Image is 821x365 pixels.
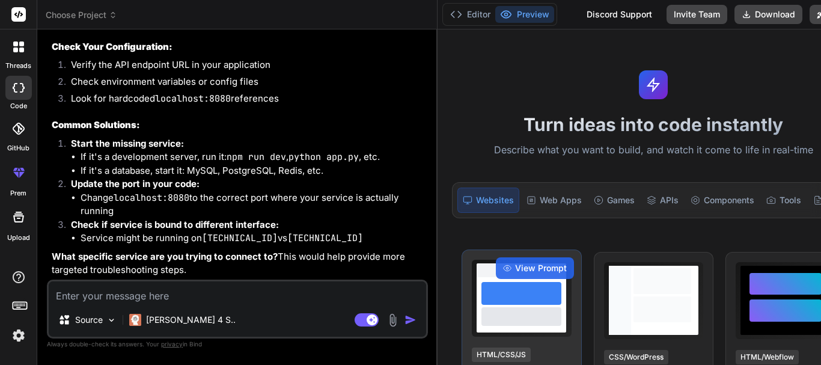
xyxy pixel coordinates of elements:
[667,5,727,24] button: Invite Team
[5,61,31,71] label: threads
[686,188,759,213] div: Components
[61,58,426,75] li: Verify the API endpoint URL in your application
[81,150,426,164] li: If it's a development server, run it: , , etc.
[734,5,802,24] button: Download
[202,232,278,244] code: [TECHNICAL_ID]
[71,219,279,230] strong: Check if service is bound to different interface:
[52,41,172,52] strong: Check Your Configuration:
[46,9,117,21] span: Choose Project
[8,325,29,346] img: settings
[386,313,400,327] img: attachment
[579,5,659,24] div: Discord Support
[10,188,26,198] label: prem
[589,188,639,213] div: Games
[287,232,363,244] code: [TECHNICAL_ID]
[445,6,495,23] button: Editor
[71,178,200,189] strong: Update the port in your code:
[61,92,426,109] li: Look for hardcoded references
[515,262,567,274] span: View Prompt
[7,143,29,153] label: GitHub
[10,101,27,111] label: code
[472,348,531,362] div: HTML/CSS/JS
[227,151,286,163] code: npm run dev
[114,192,189,204] code: localhost:8080
[106,315,117,325] img: Pick Models
[495,6,554,23] button: Preview
[161,340,183,348] span: privacy
[736,350,799,364] div: HTML/Webflow
[81,232,426,245] li: Service might be running on vs
[761,188,806,213] div: Tools
[155,93,231,105] code: localhost:8080
[81,191,426,218] li: Change to the correct port where your service is actually running
[288,151,359,163] code: python app.py
[75,314,103,326] p: Source
[52,251,278,262] strong: What specific service are you trying to connect to?
[457,188,519,213] div: Websites
[146,314,236,326] p: [PERSON_NAME] 4 S..
[522,188,587,213] div: Web Apps
[52,250,426,277] p: This would help provide more targeted troubleshooting steps.
[61,75,426,92] li: Check environment variables or config files
[642,188,683,213] div: APIs
[7,233,30,243] label: Upload
[404,314,417,326] img: icon
[52,119,140,130] strong: Common Solutions:
[129,314,141,326] img: Claude 4 Sonnet
[47,339,428,350] p: Always double-check its answers. Your in Bind
[81,164,426,178] li: If it's a database, start it: MySQL, PostgreSQL, Redis, etc.
[604,350,668,364] div: CSS/WordPress
[71,138,184,149] strong: Start the missing service:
